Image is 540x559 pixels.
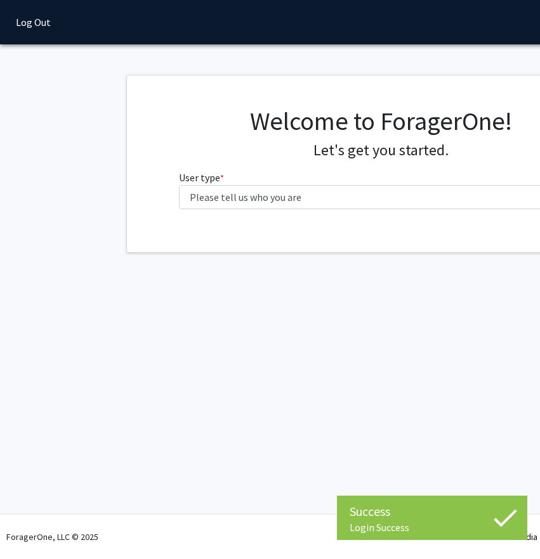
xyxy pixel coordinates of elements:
div: Login Success [350,521,515,534]
label: User type [179,170,224,185]
div: Success [350,502,515,521]
div: ForagerOne, LLC © 2025 [6,515,98,559]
